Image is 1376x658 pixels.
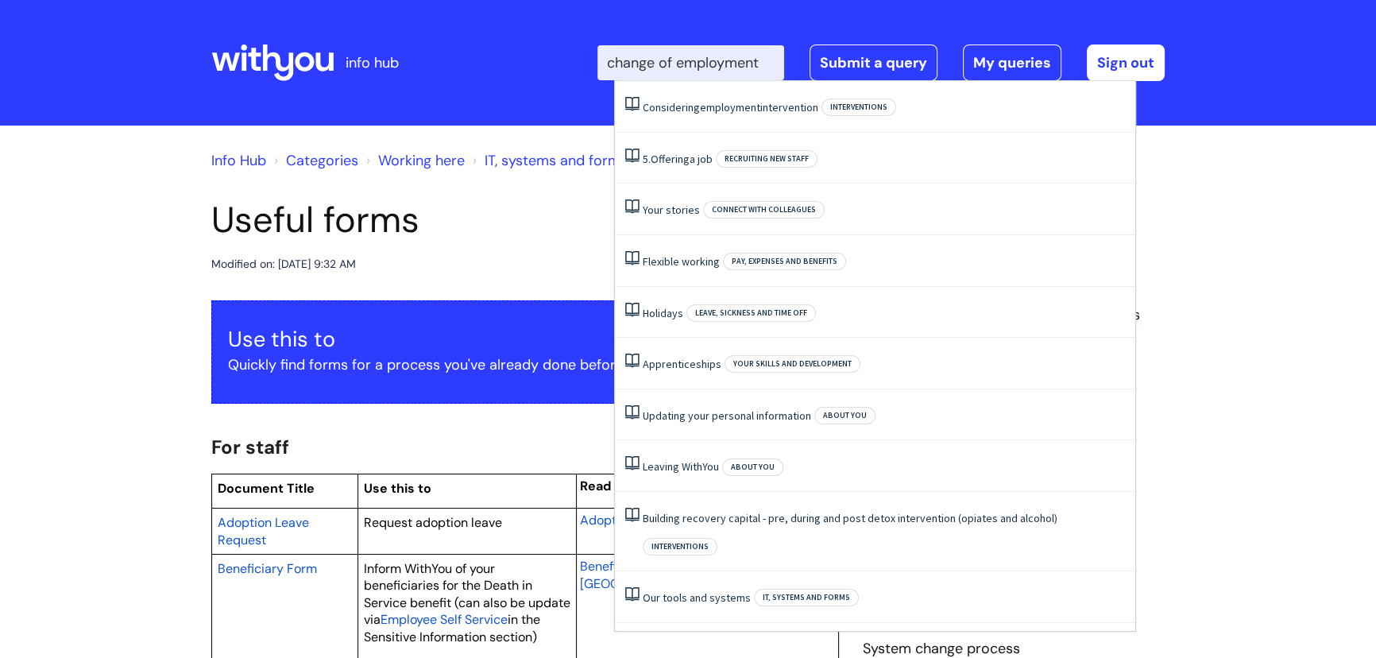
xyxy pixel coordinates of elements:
[286,151,358,170] a: Categories
[346,50,399,75] p: info hub
[218,480,315,497] span: Document Title
[754,589,859,606] span: IT, systems and forms
[580,510,668,529] a: Adoption leave
[1087,45,1165,81] a: Sign out
[723,253,846,270] span: Pay, expenses and benefits
[211,435,289,459] span: For staff
[228,327,822,352] h3: Use this to
[810,45,937,81] a: Submit a query
[218,559,317,578] a: Beneficiary Form
[378,151,465,170] a: Working here
[597,45,784,80] input: Search
[469,148,628,173] li: IT, systems and forms
[270,148,358,173] li: Solution home
[211,254,356,274] div: Modified on: [DATE] 9:32 AM
[643,357,721,371] a: Apprenticeships
[364,611,540,645] span: in the Sensitive Information section)
[228,352,822,377] p: Quickly find forms for a process you've already done before.
[686,304,816,322] span: Leave, sickness and time off
[703,201,825,219] span: Connect with colleagues
[643,459,719,474] a: Leaving WithYou
[211,151,266,170] a: Info Hub
[814,407,875,424] span: About you
[643,203,700,217] a: Your stories
[700,100,760,114] span: employment
[364,560,570,629] span: Inform WithYou of your beneficiaries for the Death in Service benefit (can also be update via
[218,513,309,549] a: Adoption Leave Request
[364,514,502,531] span: Request adoption leave
[485,151,628,170] a: IT, systems and forms
[963,45,1061,81] a: My queries
[716,150,817,168] span: Recruiting new staff
[643,538,717,555] span: Interventions
[381,611,508,628] span: Employee Self Service
[218,514,309,548] span: Adoption Leave Request
[580,478,742,494] span: Read what you need to do
[643,152,713,166] a: 5.Offeringa job
[651,152,690,166] span: Offering
[580,512,668,528] span: Adoption leave
[218,560,317,577] span: Beneficiary Form
[722,459,783,476] span: About you
[643,254,720,269] a: Flexible working
[364,480,431,497] span: Use this to
[381,610,508,629] a: Employee Self Service
[643,100,818,114] a: Consideringemploymentintervention
[580,558,708,592] span: Benefits of working at [GEOGRAPHIC_DATA]
[597,45,1165,81] div: | -
[643,511,1057,525] a: Building recovery capital - pre, during and post detox intervention (opiates and alcohol)
[211,199,839,242] h1: Useful forms
[643,590,751,605] a: Our tools and systems
[362,148,465,173] li: Working here
[580,556,708,593] a: Benefits of working at [GEOGRAPHIC_DATA]
[821,99,896,116] span: Interventions
[643,408,811,423] a: Updating your personal information
[725,355,860,373] span: Your skills and development
[643,306,683,320] a: Holidays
